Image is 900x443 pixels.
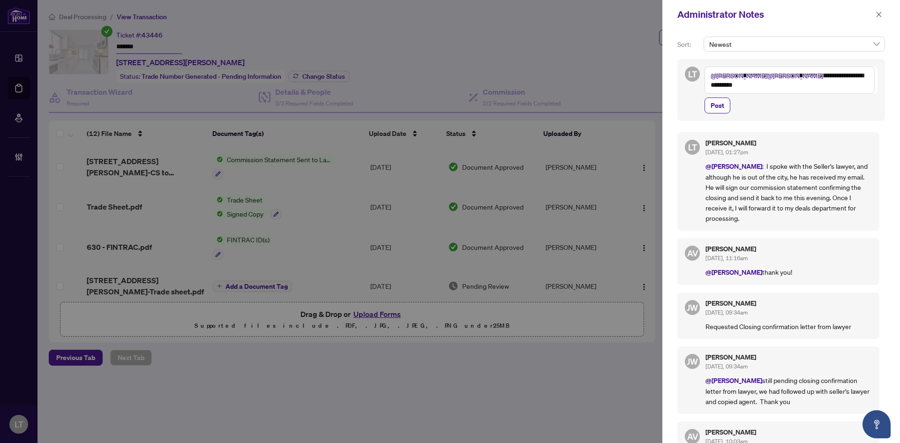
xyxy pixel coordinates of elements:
p: Sort: [677,39,700,50]
span: [DATE], 09:34am [705,309,748,316]
p: : I spoke with the Seller's lawyer, and although he is out of the city, he has received my email.... [705,161,872,223]
span: [DATE], 09:34am [705,363,748,370]
div: Administrator Notes [677,8,873,22]
span: AV [687,430,698,443]
p: still pending closing confirmation letter from lawyer, we had followed up with seller's lawyer an... [705,375,872,406]
h5: [PERSON_NAME] [705,429,872,435]
h5: [PERSON_NAME] [705,246,872,252]
span: AV [687,247,698,260]
button: Post [705,98,730,113]
p: thank you! [705,267,872,278]
span: close [876,11,882,18]
span: LT [688,68,697,81]
span: LT [688,141,697,154]
span: [DATE], 11:16am [705,255,748,262]
span: @[PERSON_NAME] [705,162,762,171]
p: Requested Closing confirmation letter from lawyer [705,321,872,331]
span: [DATE], 01:27pm [705,149,748,156]
span: JW [687,355,698,368]
span: @[PERSON_NAME] [705,268,762,277]
span: Newest [709,37,879,51]
span: JW [687,301,698,314]
span: Post [711,98,724,113]
h5: [PERSON_NAME] [705,300,872,307]
span: @[PERSON_NAME] [705,376,762,385]
h5: [PERSON_NAME] [705,354,872,360]
button: Open asap [862,410,891,438]
h5: [PERSON_NAME] [705,140,872,146]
